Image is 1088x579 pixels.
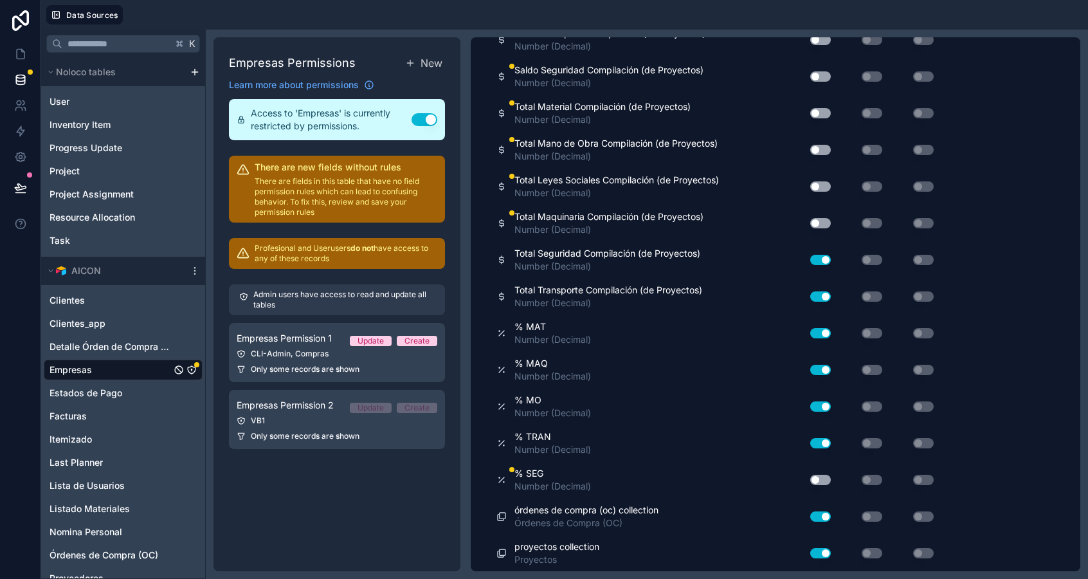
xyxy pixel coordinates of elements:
[229,323,445,382] a: Empresas Permission 1UpdateCreateCLI-Admin, ComprasOnly some records are shown
[514,517,658,529] span: Órdenes de Compra (OC)
[514,370,591,383] span: Number (Decimal)
[514,64,703,77] span: Saldo Seguridad Compilación (de Proyectos)
[514,407,591,419] span: Number (Decimal)
[514,553,599,566] span: Proyectos
[514,467,591,480] span: % SEG
[46,5,123,24] button: Data Sources
[514,430,591,443] span: % TRAN
[251,107,412,133] span: Access to 'Empresas' is currently restricted by permissions.
[514,260,700,273] span: Number (Decimal)
[253,289,435,310] p: Admin users have access to read and update all tables
[255,243,437,264] p: Profesional and User users have access to any of these records
[237,399,334,412] span: Empresas Permission 2
[404,336,430,346] div: Create
[66,10,118,20] span: Data Sources
[514,284,702,297] span: Total Transporte Compilación (de Proyectos)
[514,357,591,370] span: % MAQ
[255,176,437,217] p: There are fields in this table that have no field permission rules which can lead to confusing be...
[237,332,332,345] span: Empresas Permission 1
[229,78,374,91] a: Learn more about permissions
[514,247,700,260] span: Total Seguridad Compilación (de Proyectos)
[255,161,437,174] h2: There are new fields without rules
[229,390,445,449] a: Empresas Permission 2UpdateCreateVB1Only some records are shown
[514,150,718,163] span: Number (Decimal)
[514,333,591,346] span: Number (Decimal)
[514,210,703,223] span: Total Maquinaria Compilación (de Proyectos)
[403,53,445,73] button: New
[404,403,430,413] div: Create
[229,78,359,91] span: Learn more about permissions
[421,55,442,71] span: New
[514,443,591,456] span: Number (Decimal)
[514,320,591,333] span: % MAT
[237,349,437,359] div: CLI-Admin, Compras
[514,504,658,517] span: órdenes de compra (oc) collection
[514,113,691,126] span: Number (Decimal)
[514,40,705,53] span: Number (Decimal)
[514,77,703,89] span: Number (Decimal)
[229,54,356,72] h1: Empresas Permissions
[514,480,591,493] span: Number (Decimal)
[514,394,591,407] span: % MO
[251,431,359,441] span: Only some records are shown
[514,100,691,113] span: Total Material Compilación (de Proyectos)
[251,364,359,374] span: Only some records are shown
[188,39,197,48] span: K
[514,174,719,187] span: Total Leyes Sociales Compilación (de Proyectos)
[358,336,384,346] div: Update
[514,297,702,309] span: Number (Decimal)
[358,403,384,413] div: Update
[350,243,374,253] strong: do not
[514,223,703,236] span: Number (Decimal)
[237,416,437,426] div: VB1
[514,137,718,150] span: Total Mano de Obra Compilación (de Proyectos)
[514,540,599,553] span: proyectos collection
[514,187,719,199] span: Number (Decimal)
